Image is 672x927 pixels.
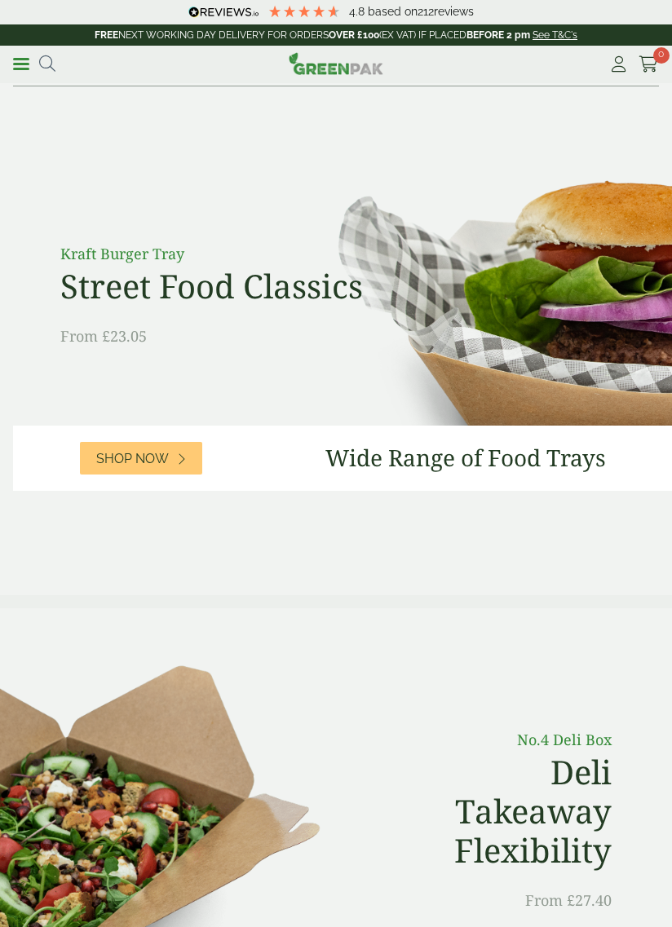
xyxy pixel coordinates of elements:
[60,326,147,346] span: From £23.05
[80,442,202,475] a: Shop Now
[188,7,259,18] img: REVIEWS.io
[533,29,577,41] a: See T&C's
[60,267,427,306] h2: Street Food Classics
[466,29,530,41] strong: BEFORE 2 pm
[349,5,368,18] span: 4.8
[393,753,612,870] h2: Deli Takeaway Flexibility
[267,4,341,19] div: 4.79 Stars
[96,451,169,466] span: Shop Now
[329,29,379,41] strong: OVER £100
[434,5,474,18] span: reviews
[60,243,427,265] p: Kraft Burger Tray
[418,5,434,18] span: 212
[639,52,659,77] a: 0
[368,5,418,18] span: Based on
[653,47,670,64] span: 0
[639,56,659,73] i: Cart
[289,52,383,75] img: GreenPak Supplies
[393,729,612,751] p: No.4 Deli Box
[325,444,606,472] h3: Wide Range of Food Trays
[525,890,612,910] span: From £27.40
[608,56,629,73] i: My Account
[95,29,118,41] strong: FREE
